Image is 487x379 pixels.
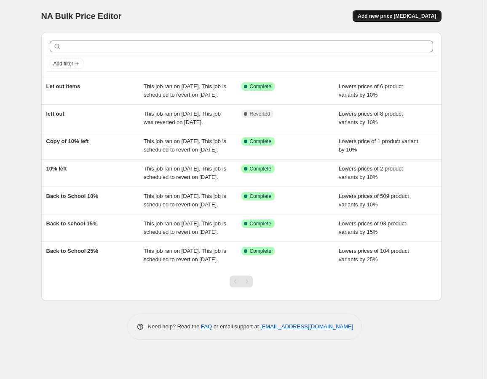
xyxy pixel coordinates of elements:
span: 10% left [46,165,67,172]
span: Let out items [46,83,80,89]
span: Copy of 10% left [46,138,89,144]
span: Lowers price of 1 product variant by 10% [339,138,418,153]
nav: Pagination [230,276,253,287]
span: Complete [250,220,271,227]
span: Lowers prices of 8 product variants by 10% [339,111,403,125]
span: This job ran on [DATE]. This job is scheduled to revert on [DATE]. [144,193,226,208]
span: Lowers prices of 93 product variants by 15% [339,220,406,235]
span: This job ran on [DATE]. This job is scheduled to revert on [DATE]. [144,83,226,98]
span: This job ran on [DATE]. This job is scheduled to revert on [DATE]. [144,138,226,153]
span: or email support at [212,323,260,330]
span: Complete [250,83,271,90]
span: This job ran on [DATE]. This job is scheduled to revert on [DATE]. [144,220,226,235]
button: Add filter [50,59,83,69]
span: Complete [250,138,271,145]
span: Complete [250,193,271,200]
span: Add filter [54,60,73,67]
span: Back to School 10% [46,193,99,199]
span: Lowers prices of 509 product variants by 10% [339,193,409,208]
span: Lowers prices of 6 product variants by 10% [339,83,403,98]
span: This job ran on [DATE]. This job is scheduled to revert on [DATE]. [144,248,226,263]
span: Add new price [MEDICAL_DATA] [358,13,436,19]
span: Back to School 25% [46,248,99,254]
a: FAQ [201,323,212,330]
span: Complete [250,165,271,172]
span: This job ran on [DATE]. This job is scheduled to revert on [DATE]. [144,165,226,180]
span: Lowers prices of 104 product variants by 25% [339,248,409,263]
span: left out [46,111,64,117]
button: Add new price [MEDICAL_DATA] [353,10,441,22]
span: Back to school 15% [46,220,98,227]
a: [EMAIL_ADDRESS][DOMAIN_NAME] [260,323,353,330]
span: Lowers prices of 2 product variants by 10% [339,165,403,180]
span: Complete [250,248,271,254]
span: Reverted [250,111,270,117]
span: Need help? Read the [148,323,201,330]
span: This job ran on [DATE]. This job was reverted on [DATE]. [144,111,221,125]
span: NA Bulk Price Editor [41,11,122,21]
